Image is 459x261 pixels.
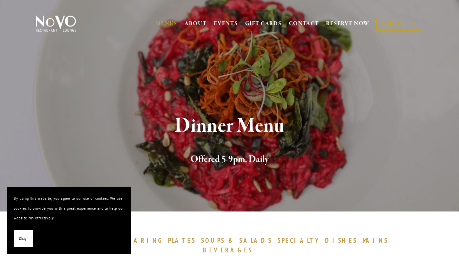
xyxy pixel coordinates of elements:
a: SHARINGPLATES [123,236,199,244]
span: & [228,236,236,244]
span: MAINS [363,236,388,244]
a: SOUPS&SALADS [201,236,276,244]
a: MAINS [363,236,392,244]
a: EVENTS [214,20,238,27]
a: ABOUT [185,20,207,27]
span: SALADS [239,236,272,244]
span: SPECIALTY [278,236,322,244]
button: Okay! [14,230,33,248]
a: GIFT CARDS [245,17,282,30]
a: ORDER NOW [376,17,421,31]
span: Okay! [19,234,28,244]
a: MENUS [156,20,177,27]
a: CONTACT [289,17,319,30]
h1: Dinner Menu [46,115,413,137]
h2: Offered 5-9pm, Daily [46,152,413,167]
span: BEVERAGES [203,246,253,254]
span: SHARING [123,236,165,244]
span: DISHES [325,236,358,244]
a: RESERVE NOW [326,17,369,30]
span: PLATES [168,236,196,244]
p: By using this website, you agree to our use of cookies. We use cookies to provide you with a grea... [14,194,124,223]
a: SPECIALTYDISHES [278,236,361,244]
img: Novo Restaurant &amp; Lounge [34,15,77,32]
a: BEVERAGES [203,246,257,254]
span: SOUPS [201,236,225,244]
section: Cookie banner [7,187,131,254]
